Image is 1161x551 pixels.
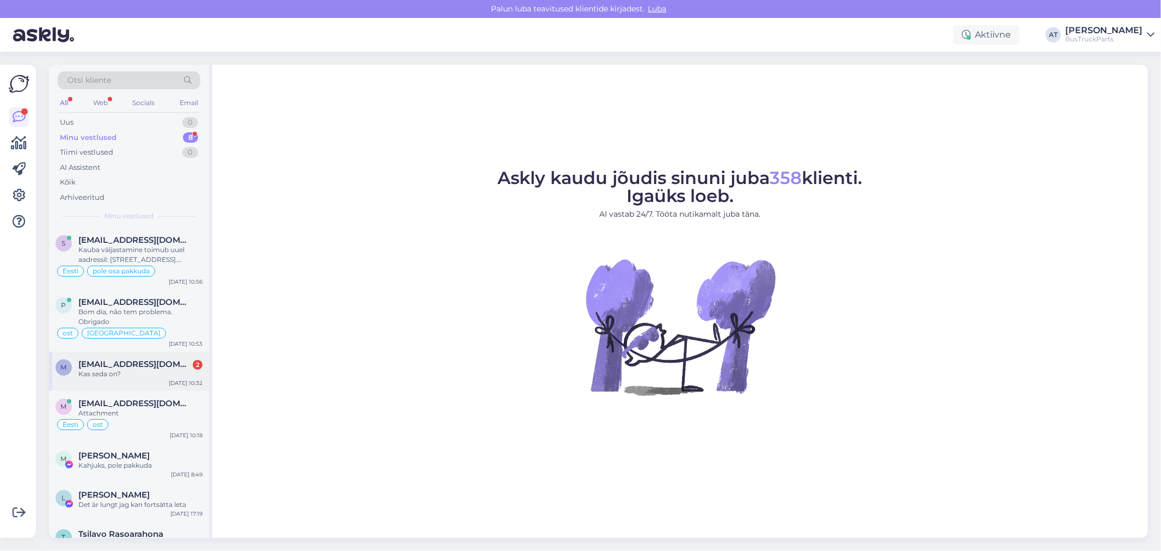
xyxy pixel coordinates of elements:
[60,192,105,203] div: Arhiveeritud
[93,421,103,428] span: ost
[62,301,66,309] span: p
[498,167,863,206] span: Askly kaudu jõudis sinuni juba klienti. Igaüks loeb.
[182,117,198,128] div: 0
[58,96,70,110] div: All
[582,229,778,425] img: No Chat active
[78,399,192,408] span: matrixbussid@gmail.com
[78,245,202,265] div: Kauba väljastamine toimub uuel aadressil: [STREET_ADDRESS]. [PERSON_NAME] kätte saamiseks tuleb e...
[9,74,29,94] img: Askly Logo
[1065,26,1142,35] div: [PERSON_NAME]
[67,75,111,86] span: Otsi kliente
[78,235,192,245] span: sarapuujanno@gmail.com
[1065,26,1154,44] a: [PERSON_NAME]BusTruckParts
[182,147,198,158] div: 0
[87,330,161,336] span: [GEOGRAPHIC_DATA]
[63,268,78,274] span: Eesti
[93,268,150,274] span: pole osa pakkuda
[78,359,192,369] span: matrixbussid@gmail.com
[78,297,192,307] span: pecas@mssassistencia.pt
[171,470,202,479] div: [DATE] 8:49
[645,4,670,14] span: Luba
[169,340,202,348] div: [DATE] 10:53
[953,25,1019,45] div: Aktiivne
[63,421,78,428] span: Eesti
[130,96,157,110] div: Socials
[60,162,100,173] div: AI Assistent
[60,147,113,158] div: Tiimi vestlused
[60,177,76,188] div: Kõik
[61,455,67,463] span: M
[78,490,150,500] span: Liam Strömberg
[61,363,67,371] span: m
[78,529,163,539] span: Tsilavo Rasoarahona
[78,500,202,510] div: Det är lungt jag kan fortsätta leta
[60,132,116,143] div: Minu vestlused
[1065,35,1142,44] div: BusTruckParts
[62,494,66,502] span: L
[193,360,202,370] div: 2
[63,330,73,336] span: ost
[169,278,202,286] div: [DATE] 10:56
[62,239,66,247] span: s
[91,96,110,110] div: Web
[78,461,202,470] div: Kahjuks, pole pakkuda
[78,369,202,379] div: Kas seda on?
[78,307,202,327] div: Bom dia, não tem problema. Obrigado
[78,451,150,461] span: Menno de Vries
[1046,27,1061,42] div: AT
[62,533,66,541] span: T
[170,431,202,439] div: [DATE] 10:18
[60,117,73,128] div: Uus
[770,167,802,188] span: 358
[105,211,153,221] span: Minu vestlused
[78,408,202,418] div: Attachment
[498,209,863,220] p: AI vastab 24/7. Tööta nutikamalt juba täna.
[177,96,200,110] div: Email
[61,402,67,411] span: m
[183,132,198,143] div: 8
[169,379,202,387] div: [DATE] 10:32
[170,510,202,518] div: [DATE] 17:19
